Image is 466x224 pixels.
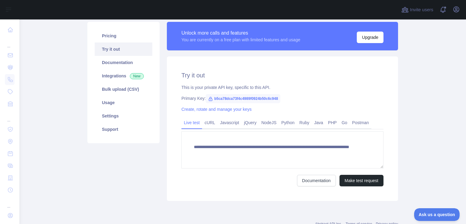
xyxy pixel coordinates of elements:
[130,73,144,79] span: New
[400,5,434,15] button: Invite users
[181,71,383,80] h2: Try it out
[339,118,350,127] a: Go
[95,96,152,109] a: Usage
[181,37,300,43] div: You are currently on a free plan with limited features and usage
[5,36,15,49] div: ...
[259,118,279,127] a: NodeJS
[326,118,339,127] a: PHP
[350,118,371,127] a: Postman
[297,175,336,186] a: Documentation
[357,32,383,43] button: Upgrade
[241,118,259,127] a: jQuery
[95,123,152,136] a: Support
[95,42,152,56] a: Try it out
[181,84,383,90] div: This is your private API key, specific to this API.
[414,208,460,221] iframe: Toggle Customer Support
[5,197,15,209] div: ...
[181,29,300,37] div: Unlock more calls and features
[181,107,252,112] a: Create, rotate and manage your keys
[312,118,326,127] a: Java
[181,95,383,101] div: Primary Key:
[206,94,280,103] span: b5ca78dca73f4c4989f0924b50c6c948
[410,6,433,13] span: Invite users
[95,109,152,123] a: Settings
[95,29,152,42] a: Pricing
[297,118,312,127] a: Ruby
[5,110,15,123] div: ...
[339,175,383,186] button: Make test request
[218,118,241,127] a: Javascript
[279,118,297,127] a: Python
[202,118,218,127] a: cURL
[95,56,152,69] a: Documentation
[95,83,152,96] a: Bulk upload (CSV)
[95,69,152,83] a: Integrations New
[181,118,202,127] a: Live test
